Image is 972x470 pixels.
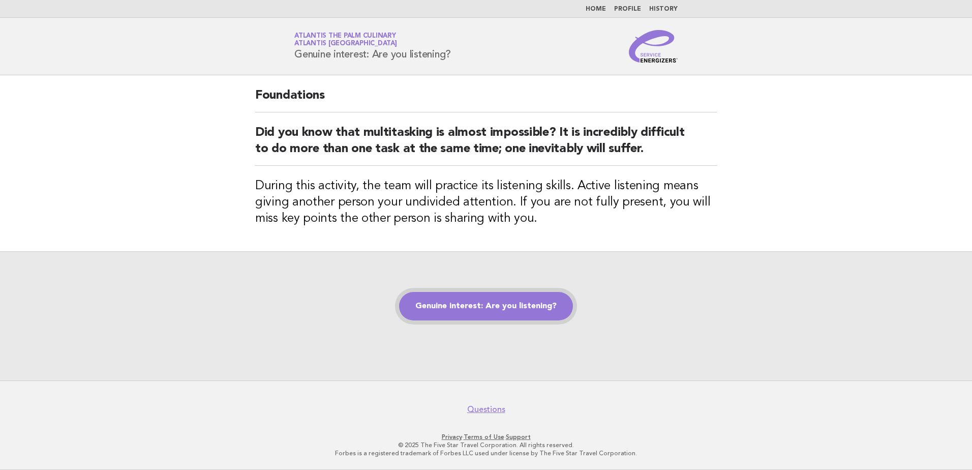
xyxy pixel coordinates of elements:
[175,433,797,441] p: · ·
[649,6,678,12] a: History
[399,292,573,320] a: Genuine interest: Are you listening?
[506,433,531,440] a: Support
[255,178,717,227] h3: During this activity, the team will practice its listening skills. Active listening means giving ...
[586,6,606,12] a: Home
[464,433,504,440] a: Terms of Use
[294,33,397,47] a: Atlantis The Palm CulinaryAtlantis [GEOGRAPHIC_DATA]
[629,30,678,63] img: Service Energizers
[294,33,451,60] h1: Genuine interest: Are you listening?
[255,87,717,112] h2: Foundations
[467,404,505,415] a: Questions
[614,6,641,12] a: Profile
[294,41,397,47] span: Atlantis [GEOGRAPHIC_DATA]
[255,125,717,166] h2: Did you know that multitasking is almost impossible? It is incredibly difficult to do more than o...
[175,449,797,457] p: Forbes is a registered trademark of Forbes LLC used under license by The Five Star Travel Corpora...
[175,441,797,449] p: © 2025 The Five Star Travel Corporation. All rights reserved.
[442,433,462,440] a: Privacy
